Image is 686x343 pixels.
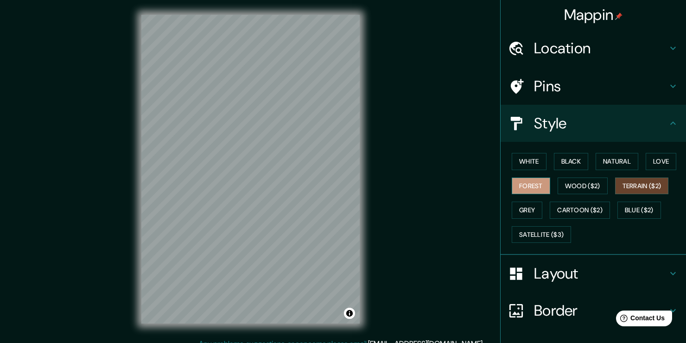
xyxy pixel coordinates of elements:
h4: Location [534,39,667,57]
button: Terrain ($2) [615,178,669,195]
button: White [512,153,546,170]
div: Border [501,292,686,329]
button: Blue ($2) [617,202,661,219]
button: Black [554,153,589,170]
img: pin-icon.png [615,13,622,20]
canvas: Map [141,15,360,324]
div: Location [501,30,686,67]
h4: Mappin [564,6,623,24]
h4: Style [534,114,667,133]
button: Love [646,153,676,170]
button: Cartoon ($2) [550,202,610,219]
h4: Layout [534,264,667,283]
button: Grey [512,202,542,219]
div: Style [501,105,686,142]
button: Wood ($2) [558,178,608,195]
div: Layout [501,255,686,292]
iframe: Help widget launcher [603,307,676,333]
button: Satellite ($3) [512,226,571,243]
div: Pins [501,68,686,105]
button: Toggle attribution [344,308,355,319]
h4: Pins [534,77,667,95]
button: Forest [512,178,550,195]
h4: Border [534,301,667,320]
button: Natural [596,153,638,170]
